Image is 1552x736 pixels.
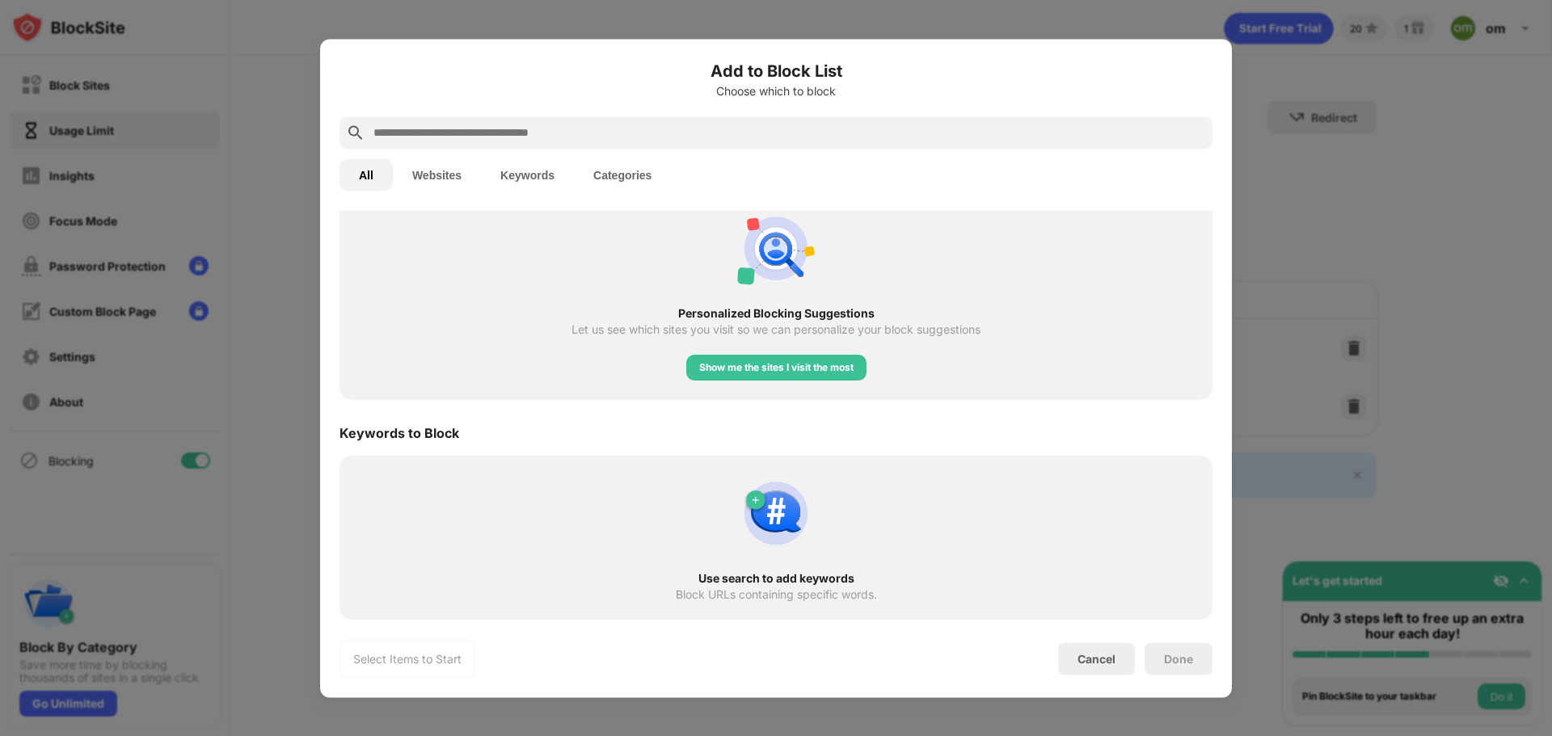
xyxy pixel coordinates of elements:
button: Categories [574,158,671,191]
img: personal-suggestions.svg [737,209,815,287]
button: Keywords [481,158,574,191]
div: Cancel [1078,652,1115,666]
div: Personalized Blocking Suggestions [369,306,1183,319]
button: All [339,158,393,191]
div: Done [1164,652,1193,665]
h6: Add to Block List [339,58,1212,82]
div: Keywords to Block [339,424,459,440]
div: Select Items to Start [353,650,462,667]
img: search.svg [346,123,365,142]
div: Show me the sites I visit the most [699,360,854,376]
button: Websites [393,158,481,191]
div: Choose which to block [339,84,1212,97]
div: Use search to add keywords [369,571,1183,584]
div: Block URLs containing specific words. [676,587,877,600]
img: block-by-keyword.svg [737,474,815,552]
div: Let us see which sites you visit so we can personalize your block suggestions [571,322,981,335]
